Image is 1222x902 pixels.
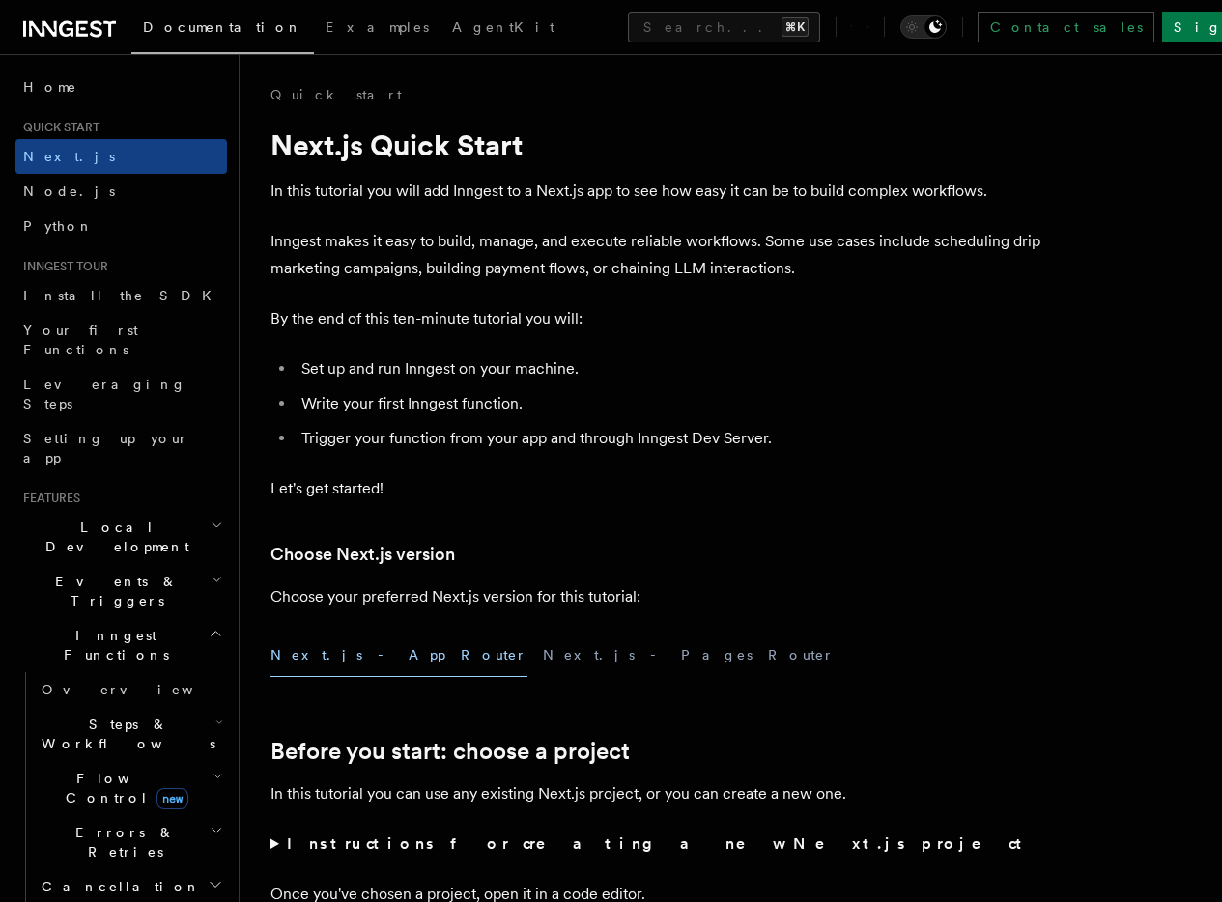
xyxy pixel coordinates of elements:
[15,70,227,104] a: Home
[34,707,227,761] button: Steps & Workflows
[15,618,227,672] button: Inngest Functions
[23,77,77,97] span: Home
[270,634,527,677] button: Next.js - App Router
[314,6,440,52] a: Examples
[270,541,455,568] a: Choose Next.js version
[23,183,115,199] span: Node.js
[270,583,1043,610] p: Choose your preferred Next.js version for this tutorial:
[270,738,630,765] a: Before you start: choose a project
[156,788,188,809] span: new
[296,390,1043,417] li: Write your first Inngest function.
[34,877,201,896] span: Cancellation
[23,218,94,234] span: Python
[782,17,809,37] kbd: ⌘K
[978,12,1154,42] a: Contact sales
[34,672,227,707] a: Overview
[23,431,189,465] span: Setting up your app
[270,228,1043,282] p: Inngest makes it easy to build, manage, and execute reliable workflows. Some use cases include sc...
[23,149,115,164] span: Next.js
[326,19,429,35] span: Examples
[15,278,227,313] a: Install the SDK
[131,6,314,54] a: Documentation
[270,831,1043,858] summary: Instructions for creating a new Next.js project
[287,834,1030,853] strong: Instructions for creating a new Next.js project
[543,634,835,677] button: Next.js - Pages Router
[15,421,227,475] a: Setting up your app
[23,377,186,411] span: Leveraging Steps
[15,259,108,274] span: Inngest tour
[15,174,227,209] a: Node.js
[270,780,1043,807] p: In this tutorial you can use any existing Next.js project, or you can create a new one.
[296,425,1043,452] li: Trigger your function from your app and through Inngest Dev Server.
[270,178,1043,205] p: In this tutorial you will add Inngest to a Next.js app to see how easy it can be to build complex...
[34,823,210,861] span: Errors & Retries
[628,12,820,42] button: Search...⌘K
[15,367,227,421] a: Leveraging Steps
[15,564,227,618] button: Events & Triggers
[270,85,402,104] a: Quick start
[34,761,227,815] button: Flow Controlnew
[15,139,227,174] a: Next.js
[296,355,1043,382] li: Set up and run Inngest on your machine.
[15,572,211,610] span: Events & Triggers
[15,510,227,564] button: Local Development
[143,19,302,35] span: Documentation
[15,120,99,135] span: Quick start
[440,6,566,52] a: AgentKit
[452,19,554,35] span: AgentKit
[34,715,215,753] span: Steps & Workflows
[270,475,1043,502] p: Let's get started!
[42,682,241,697] span: Overview
[270,305,1043,332] p: By the end of this ten-minute tutorial you will:
[15,626,209,664] span: Inngest Functions
[23,288,223,303] span: Install the SDK
[15,491,80,506] span: Features
[23,323,138,357] span: Your first Functions
[15,209,227,243] a: Python
[34,815,227,869] button: Errors & Retries
[15,313,227,367] a: Your first Functions
[34,769,213,807] span: Flow Control
[900,15,947,39] button: Toggle dark mode
[270,127,1043,162] h1: Next.js Quick Start
[15,518,211,556] span: Local Development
